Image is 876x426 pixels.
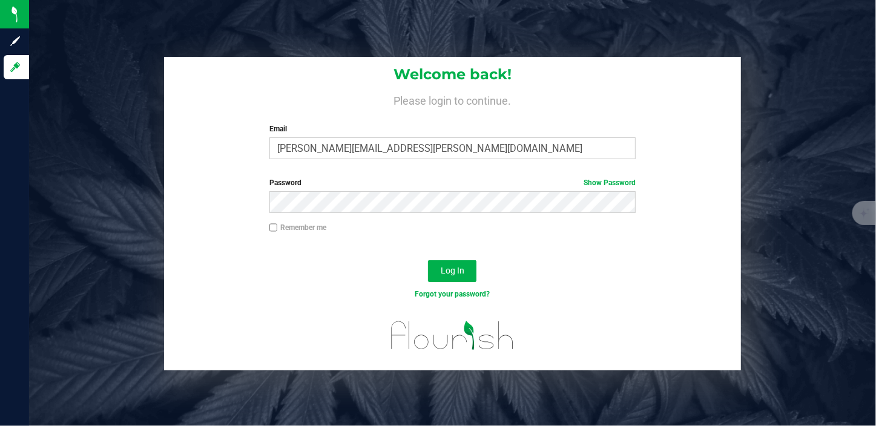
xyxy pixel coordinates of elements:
[9,35,21,47] inline-svg: Sign up
[269,179,301,187] span: Password
[9,61,21,73] inline-svg: Log in
[584,179,636,187] a: Show Password
[380,312,524,359] img: flourish_logo.svg
[269,223,278,232] input: Remember me
[441,266,464,275] span: Log In
[269,123,636,134] label: Email
[164,92,741,106] h4: Please login to continue.
[428,260,476,282] button: Log In
[269,222,326,233] label: Remember me
[415,290,490,298] a: Forgot your password?
[164,67,741,82] h1: Welcome back!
